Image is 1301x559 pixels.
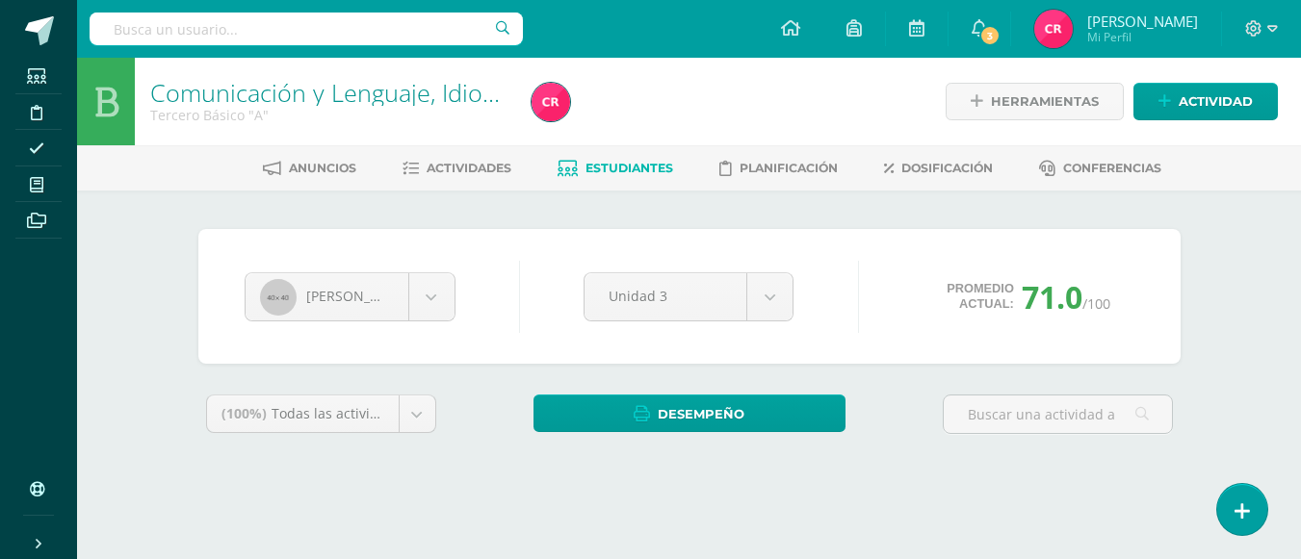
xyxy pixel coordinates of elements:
[901,161,993,175] span: Dosificación
[533,394,846,432] a: Desempeño
[150,76,610,109] a: Comunicación y Lenguaje, Idioma Español
[658,396,744,432] span: Desempeño
[1133,83,1278,120] a: Actividad
[991,84,1099,119] span: Herramientas
[90,13,523,45] input: Busca un usuario...
[585,273,793,320] a: Unidad 3
[1039,153,1161,184] a: Conferencias
[272,404,510,422] span: Todas las actividades de esta unidad
[306,287,414,305] span: [PERSON_NAME]
[150,79,508,106] h1: Comunicación y Lenguaje, Idioma Español
[944,395,1172,433] input: Buscar una actividad aquí...
[740,161,838,175] span: Planificación
[260,279,297,316] img: 40x40
[1087,29,1198,45] span: Mi Perfil
[289,161,356,175] span: Anuncios
[947,281,1014,312] span: Promedio actual:
[1179,84,1253,119] span: Actividad
[246,273,455,320] a: [PERSON_NAME]
[979,25,1001,46] span: 3
[150,106,508,124] div: Tercero Básico 'A'
[946,83,1124,120] a: Herramientas
[558,153,673,184] a: Estudiantes
[221,404,267,422] span: (100%)
[532,83,570,121] img: e3ffac15afa6ee5300c516ab87d4e208.png
[427,161,511,175] span: Actividades
[1087,12,1198,31] span: [PERSON_NAME]
[1082,294,1110,313] span: /100
[609,273,722,318] span: Unidad 3
[719,153,838,184] a: Planificación
[403,153,511,184] a: Actividades
[1034,10,1073,48] img: e3ffac15afa6ee5300c516ab87d4e208.png
[1063,161,1161,175] span: Conferencias
[884,153,993,184] a: Dosificación
[585,161,673,175] span: Estudiantes
[1022,276,1082,318] span: 71.0
[263,153,356,184] a: Anuncios
[207,395,435,432] a: (100%)Todas las actividades de esta unidad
